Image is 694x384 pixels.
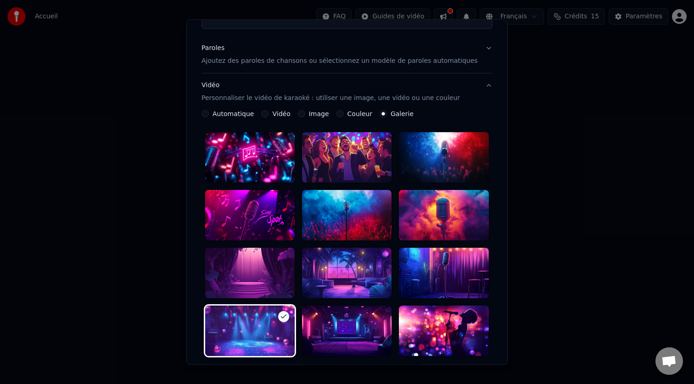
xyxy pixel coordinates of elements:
button: VidéoPersonnaliser le vidéo de karaoké : utiliser une image, une vidéo ou une couleur [201,74,493,111]
p: Personnaliser le vidéo de karaoké : utiliser une image, une vidéo ou une couleur [201,94,460,103]
label: Couleur [347,111,372,117]
label: Image [309,111,329,117]
div: Paroles [201,44,224,53]
div: Vidéo [201,81,460,103]
label: Vidéo [273,111,291,117]
label: Galerie [391,111,414,117]
label: Automatique [213,111,254,117]
button: ParolesAjoutez des paroles de chansons ou sélectionnez un modèle de paroles automatiques [201,37,493,73]
p: Ajoutez des paroles de chansons ou sélectionnez un modèle de paroles automatiques [201,57,478,66]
